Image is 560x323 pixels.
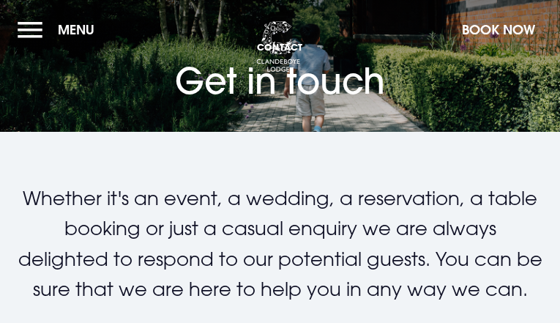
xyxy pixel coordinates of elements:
p: Whether it's an event, a wedding, a reservation, a table booking or just a casual enquiry we are ... [18,183,542,305]
span: Menu [58,21,94,38]
button: Menu [18,14,102,45]
span: Contact [175,41,385,53]
button: Book Now [455,14,542,45]
img: Clandeboye Lodge [256,21,300,73]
